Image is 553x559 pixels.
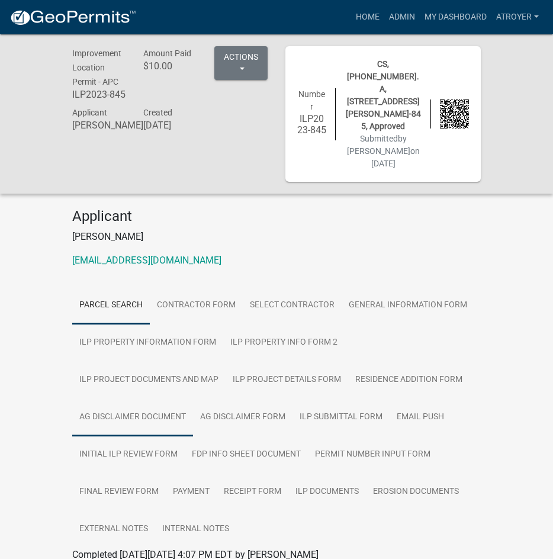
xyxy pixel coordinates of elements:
[72,510,155,548] a: External Notes
[292,399,390,436] a: ILP Submittal Form
[72,108,107,117] span: Applicant
[491,6,544,28] a: atroyer
[384,6,420,28] a: Admin
[420,6,491,28] a: My Dashboard
[366,473,466,511] a: Erosion Documents
[308,436,438,474] a: Permit Number Input Form
[72,230,481,244] p: [PERSON_NAME]
[72,436,185,474] a: Initial ILP Review Form
[298,89,325,111] span: Number
[342,287,474,325] a: General Information Form
[217,473,288,511] a: Receipt Form
[143,108,172,117] span: Created
[243,287,342,325] a: Select contractor
[72,49,121,86] span: Improvement Location Permit - APC
[72,120,126,131] h6: [PERSON_NAME]
[72,208,481,225] h4: Applicant
[297,113,326,136] h6: ILP2023-845
[348,361,470,399] a: Residence Addition Form
[346,59,421,131] span: CS, [PHONE_NUMBER].A, [STREET_ADDRESS][PERSON_NAME]-845, Approved
[143,49,191,58] span: Amount Paid
[143,60,197,72] h6: $10.00
[226,361,348,399] a: ILP Project Details Form
[185,436,308,474] a: FDP INFO Sheet Document
[155,510,236,548] a: Internal Notes
[72,255,221,266] a: [EMAIL_ADDRESS][DOMAIN_NAME]
[193,399,292,436] a: Ag Disclaimer Form
[223,324,345,362] a: ILP Property Info Form 2
[288,473,366,511] a: ILP Documents
[214,46,268,80] button: Actions
[72,399,193,436] a: Ag Disclaimer Document
[72,361,226,399] a: ILP Project Documents and Map
[440,99,469,128] img: QR code
[390,399,451,436] a: Email Push
[72,287,150,325] a: Parcel search
[347,134,420,168] span: Submitted on [DATE]
[143,120,197,131] h6: [DATE]
[351,6,384,28] a: Home
[72,473,166,511] a: Final Review Form
[72,324,223,362] a: ILP Property Information Form
[150,287,243,325] a: Contractor Form
[72,89,126,100] h6: ILP2023-845
[166,473,217,511] a: Payment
